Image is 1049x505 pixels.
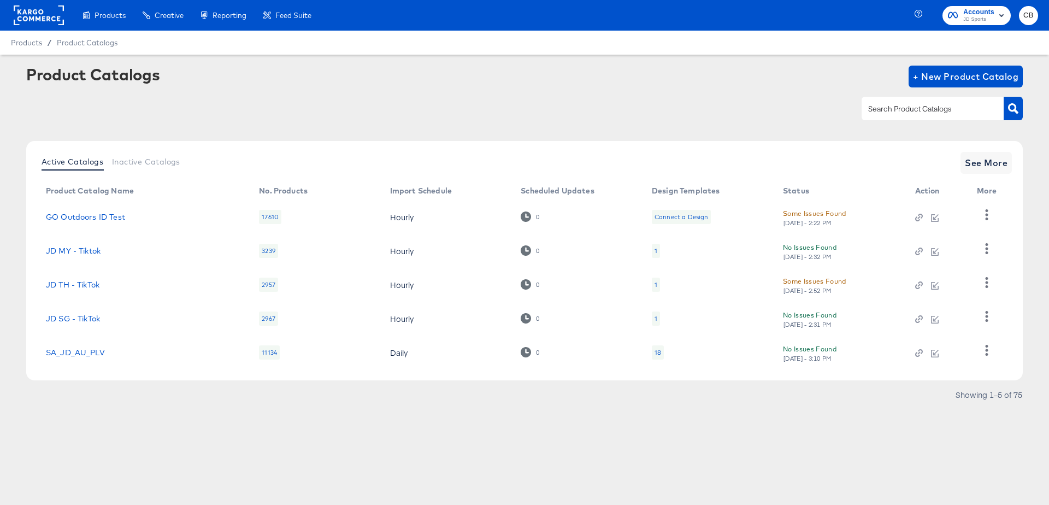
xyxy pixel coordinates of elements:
div: Import Schedule [390,186,452,195]
th: Action [906,183,969,200]
div: 18 [655,348,661,357]
button: + New Product Catalog [909,66,1023,87]
th: More [968,183,1010,200]
div: Product Catalog Name [46,186,134,195]
td: Hourly [381,234,512,268]
div: 1 [652,278,660,292]
div: 11134 [259,345,280,360]
div: 0 [535,349,540,356]
div: Product Catalogs [26,66,160,83]
a: JD MY - Tiktok [46,246,101,255]
div: Showing 1–5 of 75 [955,391,1023,398]
span: Products [11,38,42,47]
div: 0 [521,212,540,222]
span: Inactive Catalogs [112,157,180,166]
a: SA_JD_AU_PLV [46,348,105,357]
div: No. Products [259,186,308,195]
div: 2957 [259,278,278,292]
a: GO Outdoors ID Test [46,213,125,221]
th: Status [774,183,906,200]
div: 0 [535,213,540,221]
input: Search Product Catalogs [866,103,982,115]
div: Connect a Design [652,210,711,224]
span: / [42,38,57,47]
span: Products [95,11,126,20]
a: JD TH - TikTok [46,280,99,289]
a: JD SG - TikTok [46,314,100,323]
td: Daily [381,336,512,369]
div: 1 [655,314,657,323]
div: 1 [652,312,660,326]
div: 3239 [259,244,278,258]
span: Feed Suite [275,11,311,20]
td: Hourly [381,302,512,336]
span: CB [1023,9,1034,22]
span: Reporting [213,11,246,20]
button: Some Issues Found[DATE] - 2:22 PM [783,208,846,227]
div: 1 [655,280,657,289]
div: 18 [652,345,664,360]
span: Accounts [963,7,994,18]
div: 2967 [259,312,278,326]
div: 1 [655,246,657,255]
div: Some Issues Found [783,208,846,219]
button: See More [960,152,1012,174]
div: Some Issues Found [783,275,846,287]
div: 0 [535,281,540,289]
div: 0 [535,315,540,322]
div: 0 [521,245,540,256]
button: Some Issues Found[DATE] - 2:52 PM [783,275,846,295]
button: CB [1019,6,1038,25]
div: Scheduled Updates [521,186,594,195]
div: 1 [652,244,660,258]
div: 0 [521,313,540,324]
span: + New Product Catalog [913,69,1018,84]
div: Design Templates [652,186,720,195]
td: Hourly [381,200,512,234]
span: See More [965,155,1007,171]
div: 0 [521,279,540,290]
a: Product Catalogs [57,38,117,47]
span: JD Sports [963,15,994,24]
div: 0 [535,247,540,255]
button: AccountsJD Sports [942,6,1011,25]
div: Connect a Design [655,213,708,221]
div: [DATE] - 2:22 PM [783,219,832,227]
span: Active Catalogs [42,157,103,166]
div: 17610 [259,210,281,224]
td: Hourly [381,268,512,302]
div: [DATE] - 2:52 PM [783,287,832,295]
span: Creative [155,11,184,20]
div: 0 [521,347,540,357]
